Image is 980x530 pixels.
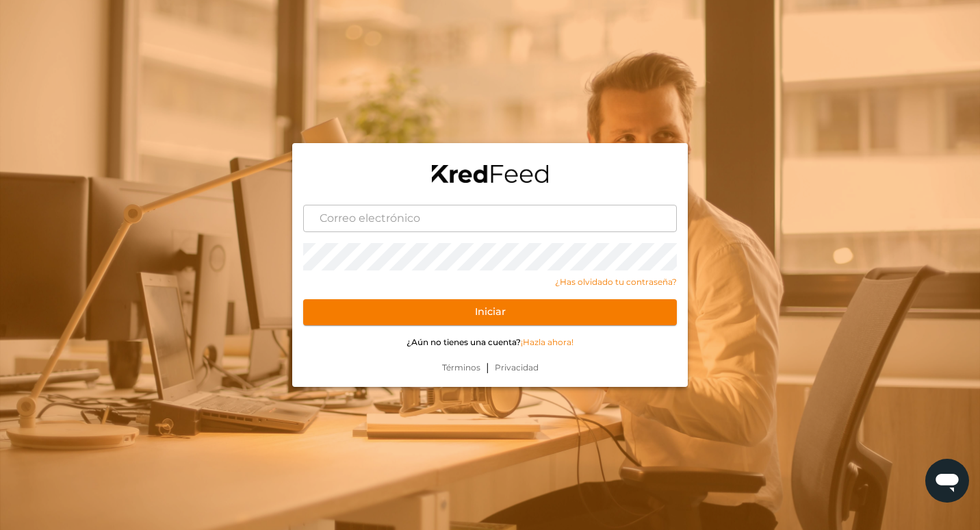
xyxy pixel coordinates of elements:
img: chatIcon [933,467,961,494]
a: Privacidad [489,362,544,374]
a: ¡Hazla ahora! [521,337,573,347]
img: logo-black.png [432,165,548,183]
a: Términos [437,362,486,374]
div: | [292,359,688,387]
button: Iniciar [303,299,677,325]
p: ¿Aún no tienes una cuenta? [303,336,677,349]
a: ¿Has olvidado tu contraseña? [303,276,677,288]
